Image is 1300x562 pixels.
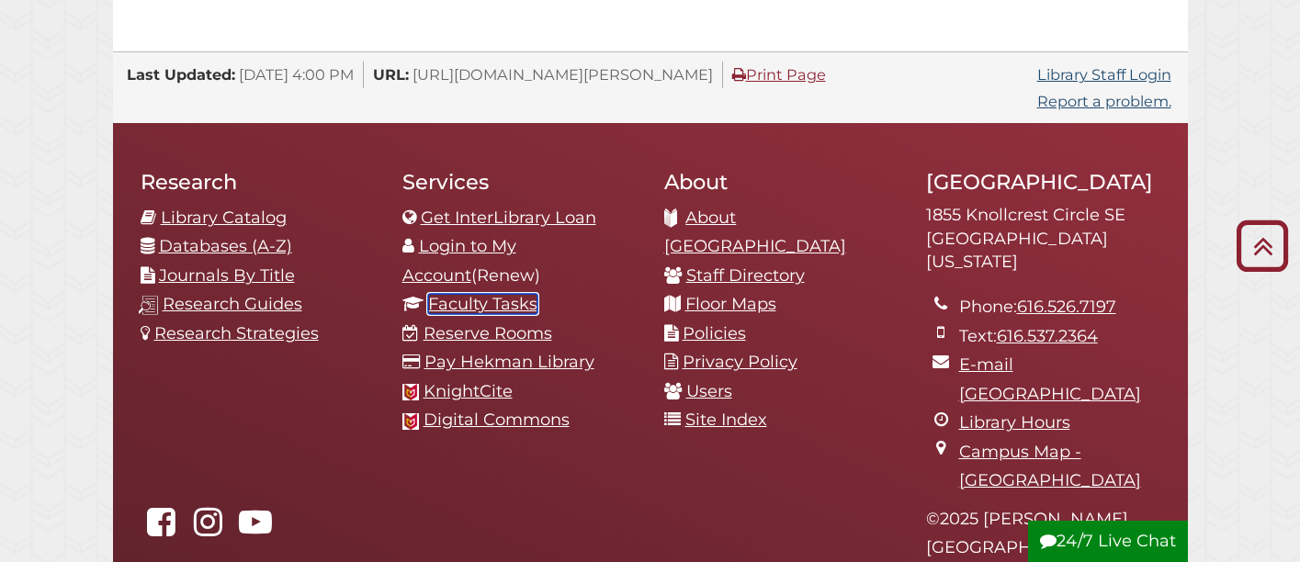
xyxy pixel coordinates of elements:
[424,410,570,430] a: Digital Commons
[159,236,292,256] a: Databases (A-Z)
[664,169,899,195] h2: About
[424,352,594,372] a: Pay Hekman Library
[139,296,158,315] img: research-guides-icon-white_37x37.png
[686,265,805,286] a: Staff Directory
[1037,65,1171,84] a: Library Staff Login
[685,294,776,314] a: Floor Maps
[141,169,375,195] h2: Research
[732,67,746,82] i: Print Page
[413,65,713,84] span: [URL][DOMAIN_NAME][PERSON_NAME]
[234,518,277,538] a: Hekman Library on YouTube
[421,208,596,228] a: Get InterLibrary Loan
[683,323,746,343] a: Policies
[154,323,319,343] a: Research Strategies
[187,518,230,538] a: hekmanlibrary on Instagram
[959,322,1160,352] li: Text:
[428,294,537,314] a: Faculty Tasks
[161,208,287,228] a: Library Catalog
[959,293,1160,322] li: Phone:
[1037,92,1171,110] a: Report a problem.
[926,204,1160,275] address: 1855 Knollcrest Circle SE [GEOGRAPHIC_DATA][US_STATE]
[141,518,183,538] a: Hekman Library on Facebook
[424,381,513,401] a: KnightCite
[997,326,1098,346] a: 616.537.2364
[402,236,516,286] a: Login to My Account
[683,352,797,372] a: Privacy Policy
[424,323,552,343] a: Reserve Rooms
[1229,230,1295,261] a: Back to Top
[159,265,295,286] a: Journals By Title
[402,232,637,290] li: (Renew)
[239,65,354,84] span: [DATE] 4:00 PM
[402,384,419,400] img: Calvin favicon logo
[686,381,732,401] a: Users
[163,294,302,314] a: Research Guides
[959,354,1141,404] a: E-mail [GEOGRAPHIC_DATA]
[373,65,409,84] span: URL:
[685,410,767,430] a: Site Index
[127,65,235,84] span: Last Updated:
[959,442,1141,491] a: Campus Map - [GEOGRAPHIC_DATA]
[402,169,637,195] h2: Services
[1017,297,1116,317] a: 616.526.7197
[926,169,1160,195] h2: [GEOGRAPHIC_DATA]
[732,65,826,84] a: Print Page
[959,412,1070,433] a: Library Hours
[402,413,419,430] img: Calvin favicon logo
